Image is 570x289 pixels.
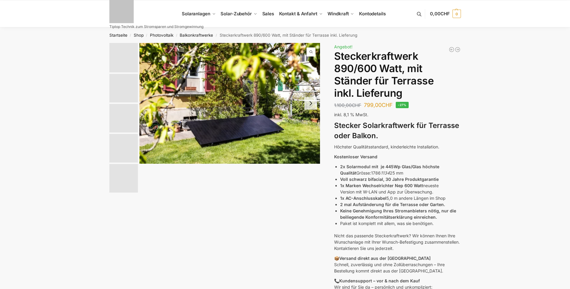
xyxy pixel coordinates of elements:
[127,33,134,38] span: /
[340,177,384,182] strong: Voll schwarz bifacial,
[340,208,456,220] strong: Keine Genehmigung Ihres Stromanbieters nötig, nur die beiliegende Konformitätserklärung einreichen.
[173,33,180,38] span: /
[328,11,349,17] span: Windkraft
[109,33,127,38] a: Startseite
[139,43,320,163] img: Solaranlagen Terrasse, Garten Balkon
[340,202,445,207] strong: 2 mal Aufständerung für die Terrasse oder Garten.
[359,11,386,17] span: Kontodetails
[334,112,368,117] span: inkl. 8,1 % MwSt.
[340,182,461,195] li: neueste Version mit W-LAN und App zur Überwachung.
[218,0,260,27] a: Solar-Zubehör
[382,102,393,108] span: CHF
[334,44,352,49] span: Angebot!
[334,121,459,140] strong: Stecker Solarkraftwerk für Terrasse oder Balkon.
[109,104,138,132] img: H2c172fe1dfc145729fae6a5890126e09w.jpg_960x960_39c920dd-527c-43d8-9d2f-57e1d41b5fed_1445x
[340,220,461,227] li: Paket ist komplett mit allem, was sie benötigen.
[99,27,471,43] nav: Breadcrumb
[262,11,274,17] span: Sales
[339,256,431,261] strong: Versand direkt aus der [GEOGRAPHIC_DATA]
[340,195,461,201] li: 5,0 m andere Längen im Shop
[453,10,461,18] span: 0
[334,233,461,251] p: Nicht das passende Steckerkraftwerk? Wir können Ihnen Ihre Wunschanlage mit Ihrer Wunsch-Befestig...
[109,43,138,72] img: Solaranlagen Terrasse, Garten Balkon
[352,102,361,108] span: CHF
[134,33,144,38] a: Shop
[213,33,219,38] span: /
[396,102,409,108] span: -27%
[340,163,461,176] li: Grösse:
[334,102,361,108] bdi: 1.100,00
[304,97,317,110] button: Next slide
[180,33,213,38] a: Balkonkraftwerke
[144,33,150,38] span: /
[455,47,461,53] a: Balkonkraftwerk 1780 Watt mit 4 KWh Zendure Batteriespeicher Notstrom fähig
[430,5,461,23] a: 0,00CHF 0
[221,11,252,17] span: Solar-Zubehör
[340,183,423,188] strong: 1x Marken Wechselrichter Nep 600 Watt
[276,0,325,27] a: Kontakt & Anfahrt
[260,0,276,27] a: Sales
[139,43,320,163] a: aldernativ Solaranlagen 5265 web scaled scaled scaledaldernativ Solaranlagen 5265 web scaled scal...
[334,255,461,274] p: 📦 Schnell, zuverlässig und ohne Zollüberraschungen – Ihre Bestellung kommt direkt aus der [GEOGRA...
[334,144,461,150] p: Höchster Qualitätsstandard, kinderleichte Installation.
[339,278,420,283] strong: Kundensupport – vor & nach dem Kauf
[449,47,455,53] a: Balkonkraftwerk 890/600 Watt bificial Glas/Glas
[364,102,393,108] bdi: 799,00
[340,164,439,175] strong: 2x Solarmodul mit je 445Wp Glas/Glas höchste Qualität
[109,164,138,193] img: solakon-balkonkraftwerk-890-800w-2-x-445wp-module-growatt-neo-800m-x-growatt-noah-2000-schuko-kab...
[109,25,203,29] p: Tiptop Technik zum Stromsparen und Stromgewinnung
[340,196,386,201] strong: 1x AC-Anschlusskabel
[109,134,138,163] img: nep-microwechselrichter-600w
[386,177,439,182] strong: 30 Jahre Produktgarantie
[334,50,461,99] h1: Steckerkraftwerk 890/600 Watt, mit Ständer für Terrasse inkl. Lieferung
[334,154,377,159] strong: Kostenloser Versand
[150,33,173,38] a: Photovoltaik
[430,11,450,17] span: 0,00
[381,170,390,175] em: 1134
[109,74,138,102] img: Balkonkraftwerk 860
[440,11,450,17] span: CHF
[371,170,403,175] span: 1786 25 mm
[357,0,388,27] a: Kontodetails
[182,11,210,17] span: Solaranlagen
[325,0,357,27] a: Windkraft
[279,11,317,17] span: Kontakt & Anfahrt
